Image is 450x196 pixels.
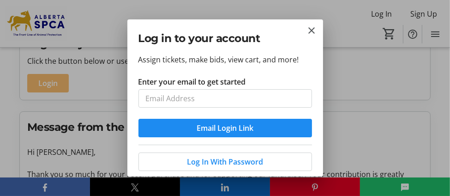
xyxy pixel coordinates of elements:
[138,89,312,108] input: Email Address
[197,122,253,134] span: Email Login Link
[138,153,312,171] button: Log In With Password
[138,119,312,137] button: Email Login Link
[187,156,263,167] span: Log In With Password
[138,31,312,47] h2: Log in to your account
[306,25,318,36] button: Close
[138,54,312,65] p: Assign tickets, make bids, view cart, and more!
[138,76,246,87] label: Enter your email to get started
